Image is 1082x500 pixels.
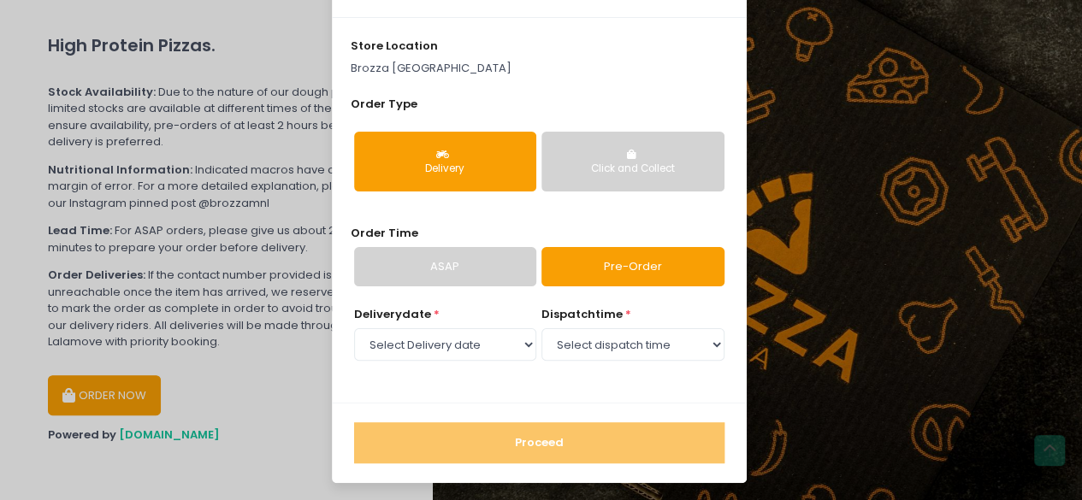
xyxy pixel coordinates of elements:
span: dispatch time [541,306,623,322]
div: Delivery [366,162,524,177]
button: Delivery [354,132,536,191]
div: Click and Collect [553,162,712,177]
a: ASAP [354,247,536,286]
a: Pre-Order [541,247,724,286]
button: Click and Collect [541,132,724,191]
span: store location [351,38,438,54]
span: Delivery date [354,306,431,322]
span: Order Type [351,96,417,112]
p: Brozza [GEOGRAPHIC_DATA] [351,60,727,77]
span: Order Time [351,225,418,241]
button: Proceed [354,422,724,463]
